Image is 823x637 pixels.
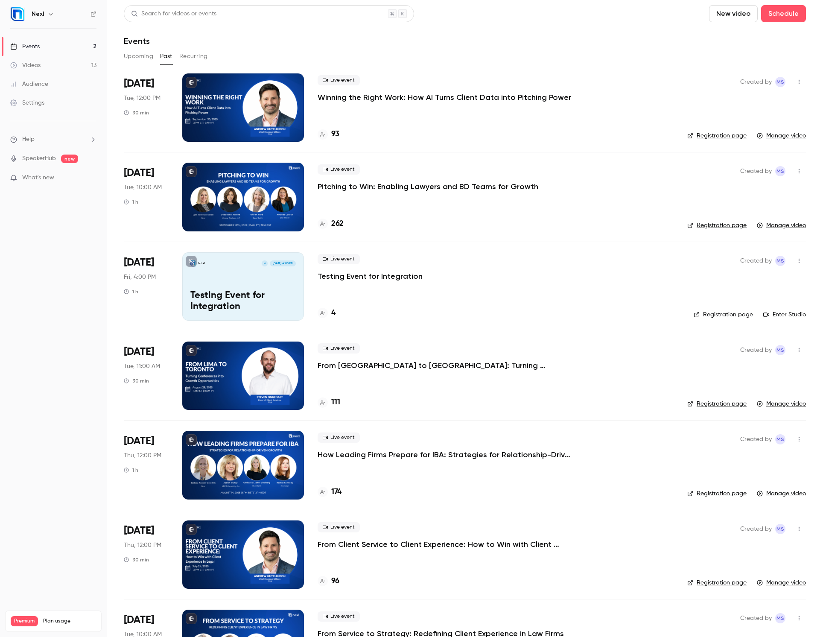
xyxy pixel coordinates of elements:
[124,36,150,46] h1: Events
[22,135,35,144] span: Help
[740,166,772,176] span: Created by
[124,50,153,63] button: Upcoming
[124,345,154,359] span: [DATE]
[331,576,339,587] h4: 96
[22,173,54,182] span: What's new
[124,377,149,384] div: 30 min
[709,5,758,22] button: New video
[318,181,538,192] a: Pitching to Win: Enabling Lawyers and BD Teams for Growth
[775,166,785,176] span: Melissa Strauss
[124,467,138,473] div: 1 h
[124,362,160,371] span: Tue, 11:00 AM
[318,611,360,622] span: Live event
[318,343,360,354] span: Live event
[124,288,138,295] div: 1 h
[761,5,806,22] button: Schedule
[694,310,753,319] a: Registration page
[740,345,772,355] span: Created by
[182,252,304,321] a: Testing Event for IntegrationNexlM[DATE] 4:00 PMTesting Event for Integration
[318,164,360,175] span: Live event
[687,400,747,408] a: Registration page
[331,129,339,140] h4: 93
[32,10,44,18] h6: Nexl
[124,256,154,269] span: [DATE]
[124,166,154,180] span: [DATE]
[318,75,360,85] span: Live event
[124,451,161,460] span: Thu, 12:00 PM
[43,618,96,625] span: Plan usage
[757,400,806,408] a: Manage video
[124,252,169,321] div: Aug 29 Fri, 3:00 PM (America/Chicago)
[757,489,806,498] a: Manage video
[740,434,772,444] span: Created by
[124,556,149,563] div: 30 min
[776,256,784,266] span: MS
[124,273,156,281] span: Fri, 4:00 PM
[10,61,41,70] div: Videos
[757,579,806,587] a: Manage video
[124,342,169,410] div: Aug 26 Tue, 10:00 AM (America/Chicago)
[10,80,48,88] div: Audience
[124,73,169,142] div: Sep 30 Tue, 11:00 AM (America/Chicago)
[10,99,44,107] div: Settings
[776,166,784,176] span: MS
[318,92,571,102] a: Winning the Right Work: How AI Turns Client Data into Pitching Power
[22,154,56,163] a: SpeakerHub
[124,94,161,102] span: Tue, 12:00 PM
[757,221,806,230] a: Manage video
[687,489,747,498] a: Registration page
[124,163,169,231] div: Sep 16 Tue, 9:00 AM (America/Chicago)
[740,256,772,266] span: Created by
[331,397,340,408] h4: 111
[775,524,785,534] span: Melissa Strauss
[775,434,785,444] span: Melissa Strauss
[124,183,162,192] span: Tue, 10:00 AM
[687,579,747,587] a: Registration page
[740,77,772,87] span: Created by
[270,260,295,266] span: [DATE] 4:00 PM
[318,360,574,371] a: From [GEOGRAPHIC_DATA] to [GEOGRAPHIC_DATA]: Turning Conferences into Growth Opportunities
[775,345,785,355] span: Melissa Strauss
[124,541,161,549] span: Thu, 12:00 PM
[11,7,24,21] img: Nexl
[131,9,216,18] div: Search for videos or events
[86,174,96,182] iframe: Noticeable Trigger
[776,524,784,534] span: MS
[763,310,806,319] a: Enter Studio
[190,290,296,313] p: Testing Event for Integration
[331,486,341,498] h4: 174
[775,77,785,87] span: Melissa Strauss
[775,256,785,266] span: Melissa Strauss
[740,524,772,534] span: Created by
[318,254,360,264] span: Live event
[318,432,360,443] span: Live event
[61,155,78,163] span: new
[124,524,154,538] span: [DATE]
[331,307,336,319] h4: 4
[318,450,574,460] a: How Leading Firms Prepare for IBA: Strategies for Relationship-Driven Growth
[776,613,784,623] span: MS
[318,397,340,408] a: 111
[179,50,208,63] button: Recurring
[318,129,339,140] a: 93
[124,613,154,627] span: [DATE]
[124,434,154,448] span: [DATE]
[318,539,574,549] p: From Client Service to Client Experience: How to Win with Client Experience in Legal
[124,520,169,589] div: Jul 24 Thu, 11:00 AM (America/Chicago)
[261,260,268,267] div: M
[757,131,806,140] a: Manage video
[331,218,344,230] h4: 262
[160,50,172,63] button: Past
[318,218,344,230] a: 262
[318,271,423,281] a: Testing Event for Integration
[776,345,784,355] span: MS
[775,613,785,623] span: Melissa Strauss
[318,486,341,498] a: 174
[124,199,138,205] div: 1 h
[318,307,336,319] a: 4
